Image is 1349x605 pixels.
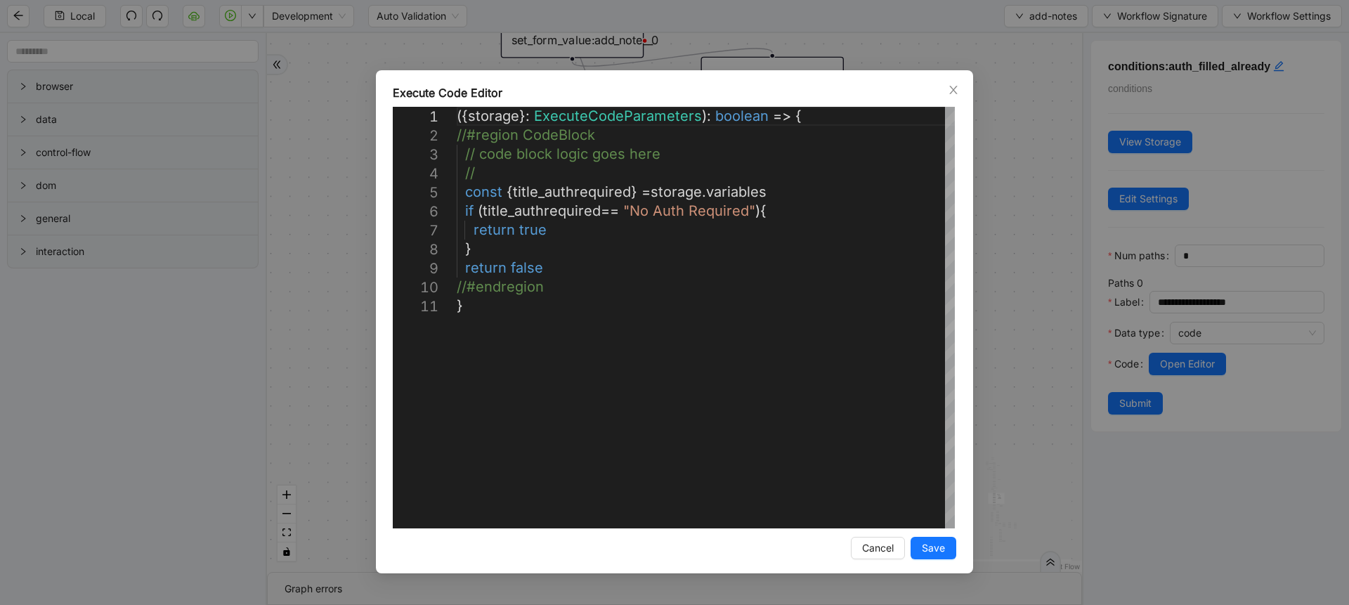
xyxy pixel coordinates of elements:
span: boolean [715,108,769,124]
span: false [511,259,543,276]
button: Cancel [851,537,905,559]
div: 2 [393,126,438,145]
span: }: [519,108,530,124]
span: } [457,297,463,314]
span: . [702,183,706,200]
span: const [465,183,502,200]
span: // [465,164,475,181]
span: ( [478,202,483,219]
div: 9 [393,259,438,278]
span: == [601,202,619,219]
span: true [519,221,547,238]
div: 7 [393,221,438,240]
span: //#endregion [457,278,544,295]
span: return [465,259,507,276]
span: } [465,240,471,257]
span: Cancel [862,540,894,556]
div: 5 [393,183,438,202]
span: Save [922,540,945,556]
span: ){ [755,202,767,219]
button: Save [911,537,956,559]
span: ({ [457,108,468,124]
div: 4 [393,164,438,183]
div: 1 [393,108,438,126]
span: if [465,202,474,219]
span: { [507,183,513,200]
span: //#region CodeBlock [457,126,595,143]
span: = [641,183,651,200]
div: 8 [393,240,438,259]
span: // code block logic goes here [465,145,660,162]
span: storage [651,183,702,200]
span: ExecuteCodeParameters [534,108,702,124]
div: 3 [393,145,438,164]
div: 6 [393,202,438,221]
span: => [773,108,791,124]
span: { [795,108,802,124]
div: 10 [393,278,438,297]
span: title_authrequired [513,183,631,200]
span: "No Auth Required" [623,202,755,219]
span: title_authrequired [483,202,601,219]
button: Close [946,82,961,98]
span: close [948,84,959,96]
span: } [631,183,637,200]
span: return [474,221,515,238]
div: Execute Code Editor [393,84,956,101]
span: storage [468,108,519,124]
span: variables [706,183,767,200]
span: ): [702,108,711,124]
div: 11 [393,297,438,316]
